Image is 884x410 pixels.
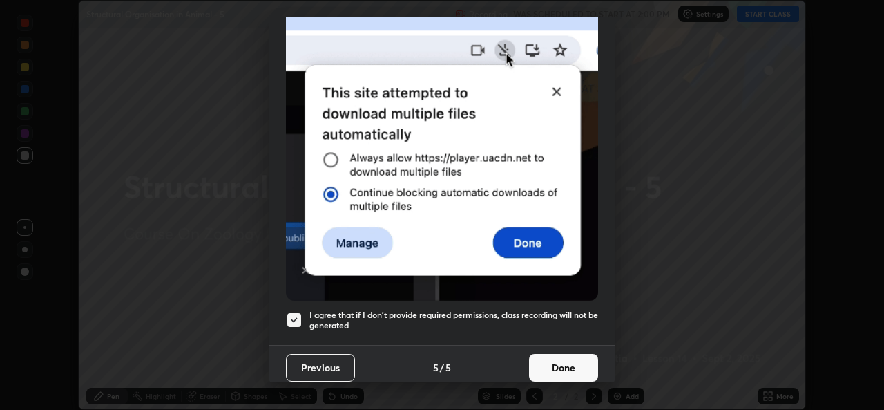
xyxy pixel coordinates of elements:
[440,360,444,375] h4: /
[309,310,598,331] h5: I agree that if I don't provide required permissions, class recording will not be generated
[445,360,451,375] h4: 5
[529,354,598,382] button: Done
[286,354,355,382] button: Previous
[433,360,439,375] h4: 5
